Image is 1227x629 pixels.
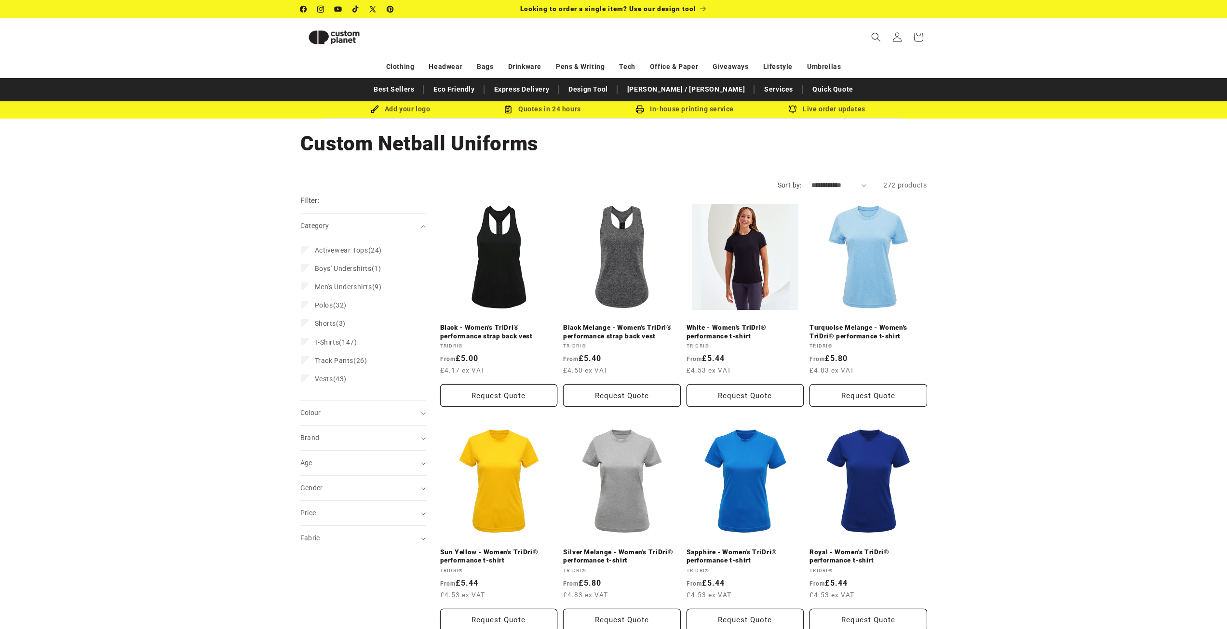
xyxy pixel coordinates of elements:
summary: Age (0 selected) [300,451,426,475]
a: Royal - Women's TriDri® performance t-shirt [809,548,927,565]
a: Clothing [386,58,415,75]
h1: Custom Netball Uniforms [300,131,927,157]
span: (1) [315,264,381,273]
span: (32) [315,301,347,309]
span: Shorts [315,320,337,327]
img: Order updates [788,105,797,114]
span: (43) [315,375,347,383]
span: Gender [300,484,323,492]
span: (26) [315,356,367,365]
a: Sapphire - Women's TriDri® performance t-shirt [687,548,804,565]
span: Activewear Tops [315,246,368,254]
span: Age [300,459,312,467]
button: Request Quote [809,384,927,407]
label: Sort by: [778,181,802,189]
a: Lifestyle [763,58,793,75]
span: Boys' Undershirts [315,265,372,272]
a: Bags [477,58,493,75]
a: Express Delivery [489,81,554,98]
span: Price [300,509,316,517]
summary: Brand (0 selected) [300,426,426,450]
summary: Search [865,27,887,48]
div: In-house printing service [614,103,756,115]
a: Drinkware [508,58,541,75]
summary: Category (0 selected) [300,214,426,238]
a: Umbrellas [807,58,841,75]
a: Design Tool [564,81,613,98]
a: [PERSON_NAME] / [PERSON_NAME] [622,81,750,98]
img: Order Updates Icon [504,105,512,114]
span: Polos [315,301,333,309]
a: Giveaways [713,58,748,75]
a: Pens & Writing [556,58,605,75]
summary: Gender (0 selected) [300,476,426,500]
a: Silver Melange - Women's TriDri® performance t-shirt [563,548,681,565]
a: Quick Quote [808,81,858,98]
a: White - Women's TriDri® performance t-shirt [687,323,804,340]
span: Brand [300,434,320,442]
span: Looking to order a single item? Use our design tool [520,5,696,13]
button: Request Quote [440,384,558,407]
summary: Price [300,501,426,525]
span: T-Shirts [315,338,339,346]
a: Services [759,81,798,98]
span: 272 products [883,181,927,189]
span: Men's Undershirts [315,283,372,291]
div: Live order updates [756,103,898,115]
summary: Colour (0 selected) [300,401,426,425]
button: Request Quote [563,384,681,407]
a: Custom Planet [297,18,400,56]
img: Custom Planet [300,22,368,53]
a: Eco Friendly [429,81,479,98]
a: Sun Yellow - Women's TriDri® performance t-shirt [440,548,558,565]
span: (24) [315,246,382,254]
span: (9) [315,282,382,291]
a: Turquoise Melange - Women's TriDri® performance t-shirt [809,323,927,340]
div: Add your logo [329,103,472,115]
img: In-house printing [635,105,644,114]
a: Tech [619,58,635,75]
span: Vests [315,375,333,383]
a: Headwear [429,58,462,75]
a: Office & Paper [650,58,698,75]
span: Colour [300,409,321,416]
h2: Filter: [300,195,320,206]
summary: Fabric (0 selected) [300,526,426,550]
span: Track Pants [315,357,354,364]
a: Black - Women's TriDri® performance strap back vest [440,323,558,340]
div: Quotes in 24 hours [472,103,614,115]
a: Black Melange - Women's TriDri® performance strap back vest [563,323,681,340]
span: Category [300,222,329,229]
span: (3) [315,319,346,328]
img: Brush Icon [370,105,379,114]
span: (147) [315,338,357,347]
span: Fabric [300,534,320,542]
button: Request Quote [687,384,804,407]
a: Best Sellers [369,81,419,98]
